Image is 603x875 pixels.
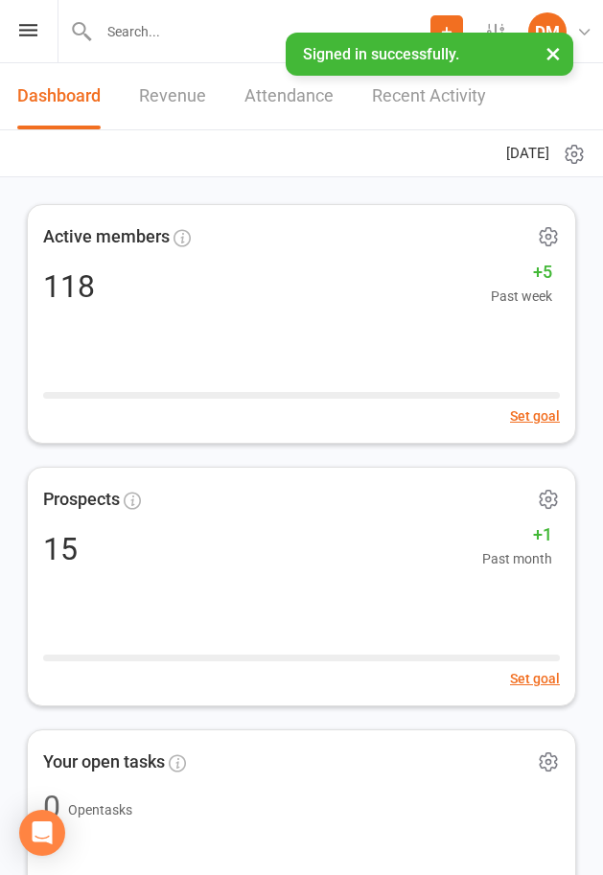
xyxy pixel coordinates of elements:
a: Attendance [244,63,334,129]
div: DM [528,12,567,51]
span: [DATE] [506,142,549,165]
div: 0 [43,792,60,822]
a: Recent Activity [372,63,486,129]
button: × [536,33,570,74]
div: Open Intercom Messenger [19,810,65,856]
span: +1 [482,521,552,549]
span: Your open tasks [43,748,165,776]
button: Set goal [510,668,560,689]
a: Dashboard [17,63,101,129]
button: Set goal [510,405,560,426]
input: Search... [93,18,431,45]
span: +5 [491,259,552,287]
span: Active members [43,223,170,251]
span: Past month [482,548,552,569]
div: 15 [43,534,78,564]
span: Open tasks [68,802,132,817]
span: Signed in successfully. [303,45,459,63]
a: Revenue [139,63,206,129]
span: Past week [491,286,552,307]
div: 118 [43,271,95,302]
span: Prospects [43,486,120,514]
